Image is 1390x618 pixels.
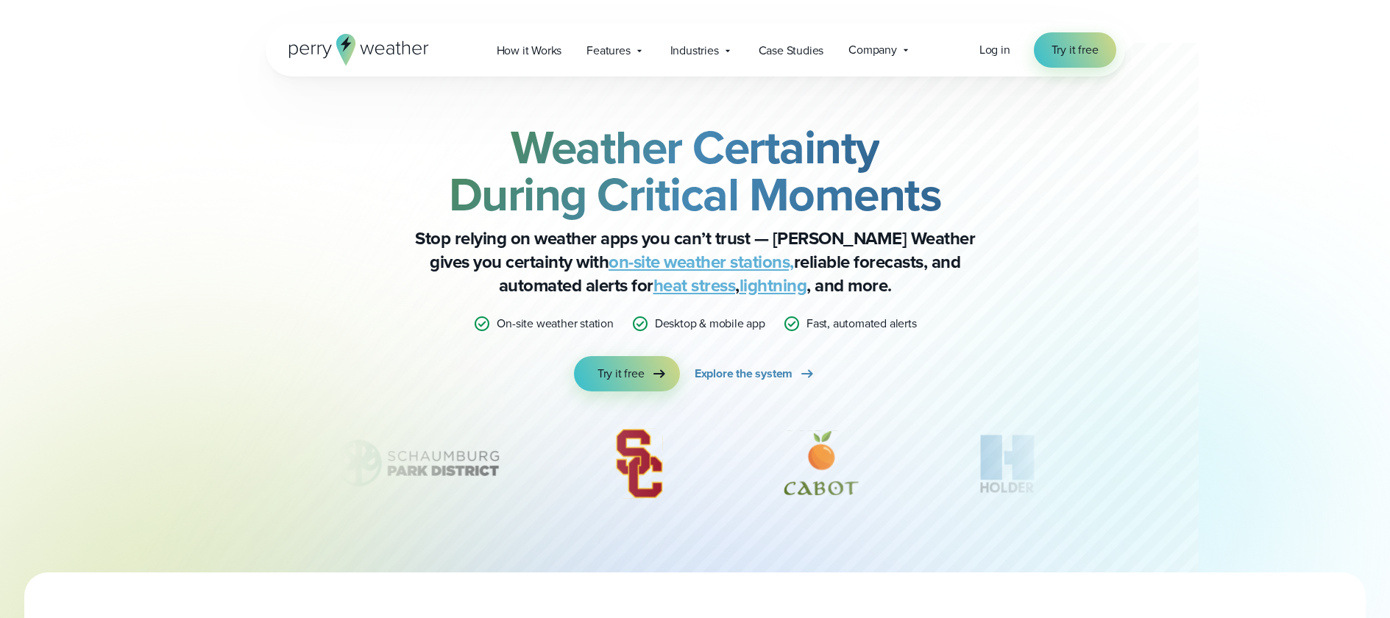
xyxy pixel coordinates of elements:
a: Try it free [1034,32,1116,68]
span: Case Studies [759,42,824,60]
a: Explore the system [695,356,816,391]
img: Holder.svg [960,427,1056,500]
span: Industries [670,42,719,60]
span: Try it free [598,365,645,383]
a: Case Studies [746,35,837,65]
span: Company [848,41,897,59]
a: heat stress [653,272,736,299]
img: Cabot-Citrus-Farms.svg [754,427,889,500]
a: Try it free [574,356,680,391]
p: Fast, automated alerts [806,315,917,333]
a: lightning [740,272,807,299]
a: on-site weather stations, [609,249,794,275]
div: 10 of 12 [754,427,889,500]
img: University-of-Southern-California-USC.svg [594,427,684,500]
span: Features [586,42,630,60]
div: 11 of 12 [960,427,1056,500]
div: 8 of 12 [313,427,522,500]
span: Explore the system [695,365,792,383]
span: Log in [979,41,1010,58]
strong: Weather Certainty During Critical Moments [449,113,942,229]
a: How it Works [484,35,575,65]
div: 9 of 12 [594,427,684,500]
span: How it Works [497,42,562,60]
p: Stop relying on weather apps you can’t trust — [PERSON_NAME] Weather gives you certainty with rel... [401,227,990,297]
div: slideshow [339,427,1052,508]
p: Desktop & mobile app [655,315,765,333]
p: On-site weather station [497,315,613,333]
a: Log in [979,41,1010,59]
span: Try it free [1052,41,1099,59]
img: Schaumburg-Park-District-1.svg [313,427,522,500]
